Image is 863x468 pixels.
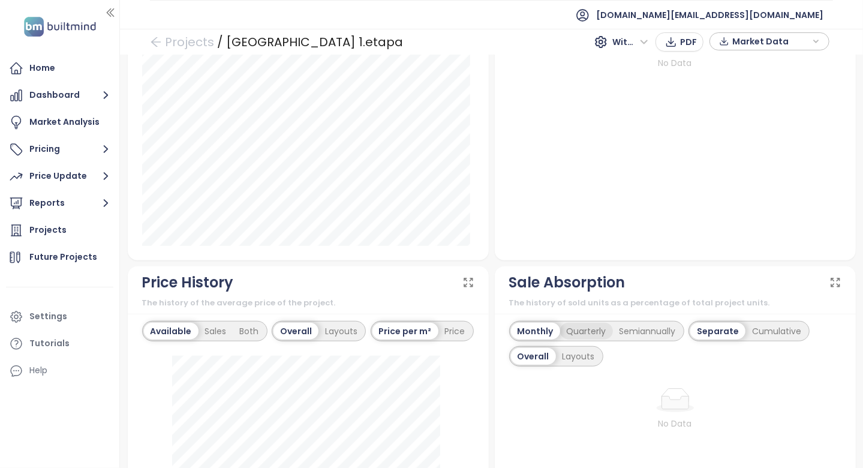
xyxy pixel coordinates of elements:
[372,323,438,340] div: Price per m²
[6,245,113,269] a: Future Projects
[150,36,162,48] span: arrow-left
[509,417,841,430] div: No Data
[233,323,266,340] div: Both
[6,110,113,134] a: Market Analysis
[596,1,823,29] span: [DOMAIN_NAME][EMAIL_ADDRESS][DOMAIN_NAME]
[438,323,472,340] div: Price
[560,323,613,340] div: Quarterly
[318,323,364,340] div: Layouts
[613,323,682,340] div: Semiannually
[29,336,70,351] div: Tutorials
[29,61,55,76] div: Home
[745,323,808,340] div: Cumulative
[29,115,100,130] div: Market Analysis
[273,323,318,340] div: Overall
[20,14,100,39] img: logo
[556,348,602,365] div: Layouts
[199,323,233,340] div: Sales
[6,56,113,80] a: Home
[144,323,199,340] div: Available
[226,31,403,53] div: [GEOGRAPHIC_DATA] 1.etapa
[511,323,560,340] div: Monthly
[29,363,47,378] div: Help
[680,35,697,49] span: PDF
[217,31,223,53] div: /
[150,31,214,53] a: arrow-left Projects
[6,191,113,215] button: Reports
[6,332,113,356] a: Tutorials
[509,271,626,294] div: Sale Absorption
[6,218,113,242] a: Projects
[142,297,474,309] div: The history of the average price of the project.
[29,309,67,324] div: Settings
[732,32,810,50] span: Market Data
[29,169,87,184] div: Price Update
[6,137,113,161] button: Pricing
[511,348,556,365] div: Overall
[655,32,703,52] button: PDF
[6,359,113,383] div: Help
[690,323,745,340] div: Separate
[716,32,823,50] div: button
[6,83,113,107] button: Dashboard
[142,271,234,294] div: Price History
[509,297,841,309] div: The history of sold units as a percentage of total project units.
[6,164,113,188] button: Price Update
[612,33,648,51] span: Without VAT
[6,305,113,329] a: Settings
[29,250,97,265] div: Future Projects
[544,56,807,70] div: No Data
[29,223,67,238] div: Projects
